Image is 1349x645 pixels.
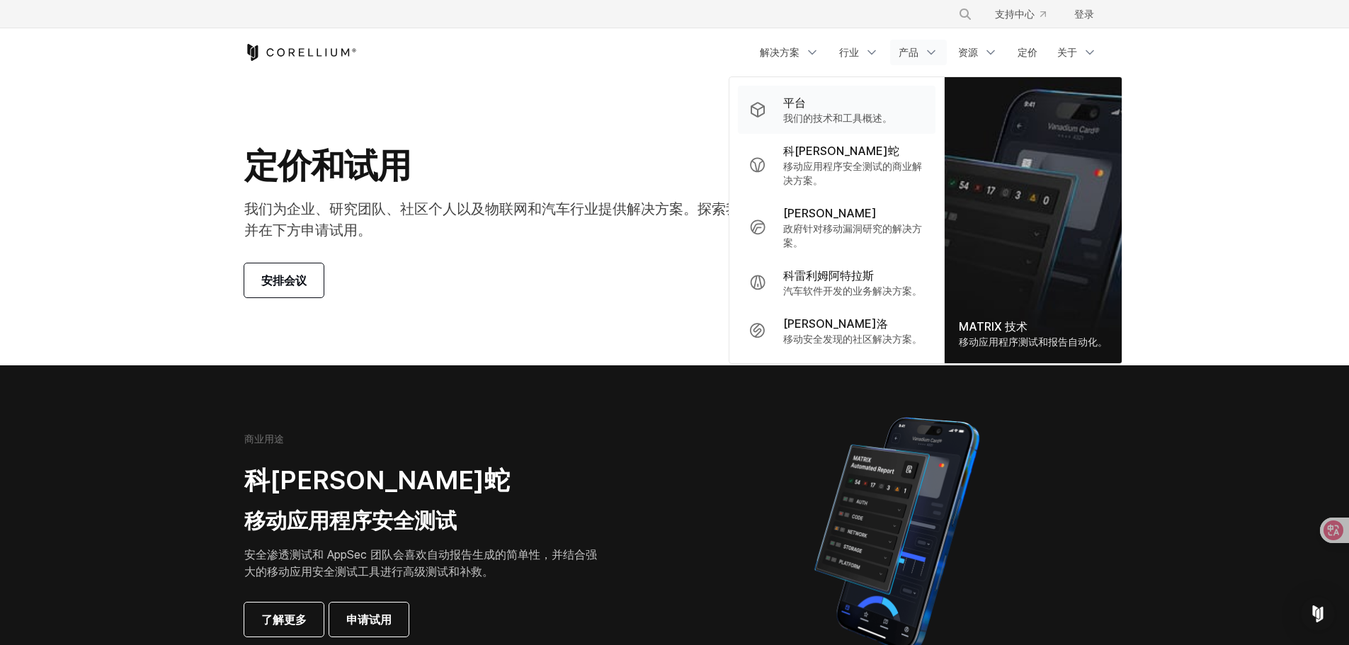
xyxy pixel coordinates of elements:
font: 移动应用程序测试和报告自动化。 [959,336,1108,348]
font: 我们的技术和工具概述。 [783,112,892,124]
a: MATRIX 技术 移动应用程序测试和报告自动化。 [945,77,1122,363]
font: 解决方案 [760,46,799,58]
div: Open Intercom Messenger [1301,597,1335,631]
font: 行业 [839,46,859,58]
font: 移动应用程序安全测试 [244,508,457,533]
button: 搜索 [952,1,978,27]
font: 科[PERSON_NAME]蛇 [244,464,510,496]
font: 定价 [1018,46,1037,58]
font: 安全渗透测试和 AppSec 团队会喜欢自动报告生成的简单性，并结合强大的移动应用安全测试工具进行高级测试和补救。 [244,547,597,578]
font: 汽车软件开发的业务解决方案。 [783,285,922,297]
font: 科雷利姆阿特拉斯 [783,268,874,282]
div: 导航菜单 [751,40,1105,65]
a: 了解更多 [244,603,324,637]
font: 政府针对移动漏洞研究的解决方案。 [783,222,922,249]
font: [PERSON_NAME] [783,206,877,220]
font: 了解更多 [261,612,307,627]
font: 移动应用程序安全测试的商业解决方案。 [783,160,922,186]
font: 安排会议 [261,273,307,287]
font: 登录 [1074,8,1094,20]
a: 科雷利姆之家 [244,44,357,61]
a: 科[PERSON_NAME]蛇 移动应用程序安全测试的商业解决方案。 [738,134,935,196]
font: 科[PERSON_NAME]蛇 [783,144,899,158]
a: [PERSON_NAME] 政府针对移动漏洞研究的解决方案。 [738,196,935,258]
font: 平台 [783,96,806,110]
font: 资源 [958,46,978,58]
a: 平台 我们的技术和工具概述。 [738,86,935,134]
font: MATRIX 技术 [959,319,1028,333]
img: Matrix_WebNav_1x [945,77,1122,363]
font: 我们为企业、研究团队、社区个人以及物联网和汽车行业提供解决方案。探索我们的产品并在下方申请试用。 [244,200,797,239]
font: 支持中心 [995,8,1035,20]
font: 商业用途 [244,433,284,445]
font: 申请试用 [346,612,392,627]
a: 安排会议 [244,263,324,297]
font: 关于 [1057,46,1077,58]
a: [PERSON_NAME]洛 移动安全发现的社区解决方案。 [738,307,935,355]
a: 科雷利姆阿特拉斯 汽车软件开发的业务解决方案。 [738,258,935,307]
div: 导航菜单 [941,1,1105,27]
a: 申请试用 [329,603,409,637]
font: [PERSON_NAME]洛 [783,316,888,331]
font: 定价和试用 [244,144,411,186]
font: 移动安全发现的社区解决方案。 [783,333,922,345]
font: 产品 [899,46,918,58]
